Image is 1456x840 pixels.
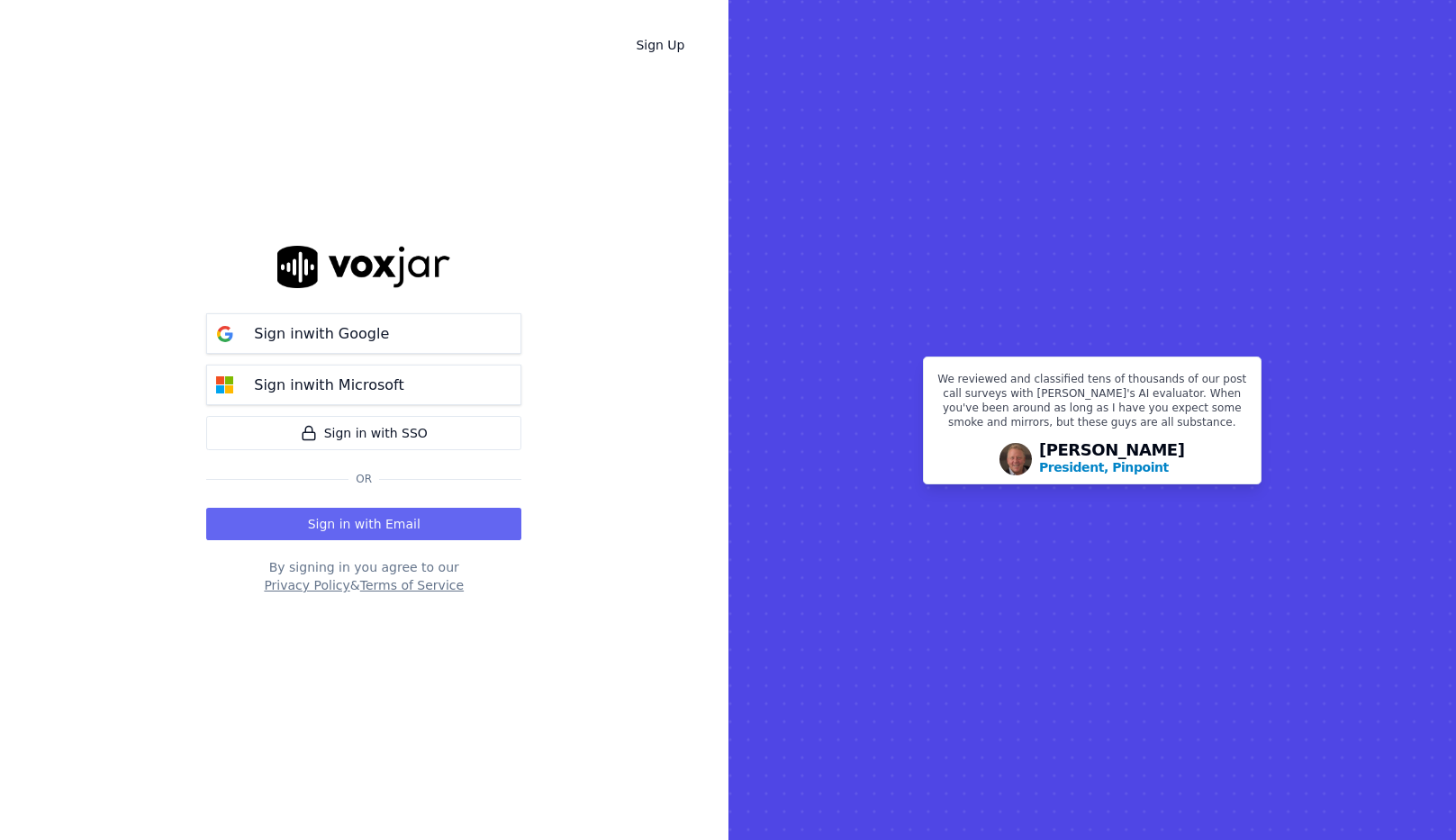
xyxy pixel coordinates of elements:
div: [PERSON_NAME] [1039,442,1185,476]
button: Terms of Service [360,576,464,594]
p: Sign in with Microsoft [254,375,403,396]
a: Sign Up [621,29,699,61]
button: Sign inwith Google [206,313,521,354]
img: Avatar [999,443,1032,475]
button: Privacy Policy [264,576,349,594]
span: Or [348,472,379,486]
img: google Sign in button [207,316,243,352]
img: microsoft Sign in button [207,367,243,403]
p: Sign in with Google [254,323,389,345]
p: President, Pinpoint [1039,458,1169,476]
button: Sign in with Email [206,508,521,540]
p: We reviewed and classified tens of thousands of our post call surveys with [PERSON_NAME]'s AI eva... [935,372,1250,437]
div: By signing in you agree to our & [206,558,521,594]
img: logo [277,246,450,288]
button: Sign inwith Microsoft [206,365,521,405]
a: Sign in with SSO [206,416,521,450]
